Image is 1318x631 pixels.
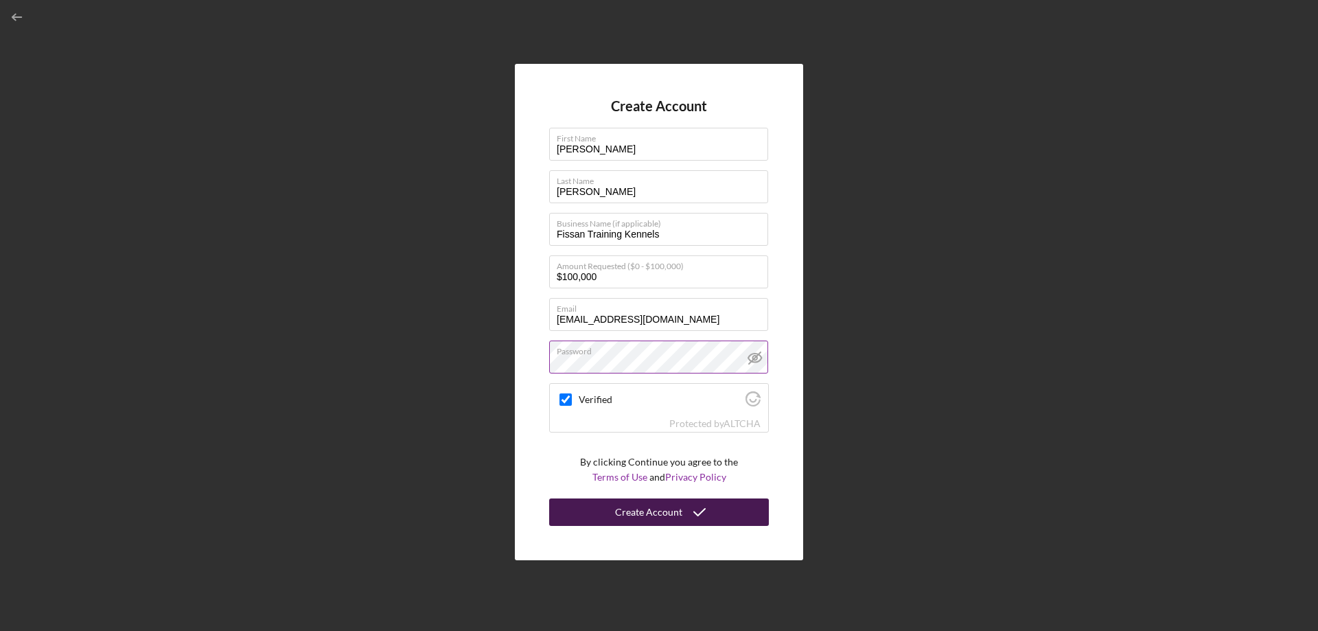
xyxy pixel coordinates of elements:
label: Business Name (if applicable) [557,214,768,229]
div: Protected by [669,418,761,429]
label: Verified [579,394,741,405]
a: Privacy Policy [665,471,726,483]
label: Last Name [557,171,768,186]
a: Visit Altcha.org [724,417,761,429]
p: By clicking Continue you agree to the and [580,455,738,485]
div: Create Account [615,498,682,526]
label: Password [557,341,768,356]
a: Visit Altcha.org [745,397,761,409]
a: Terms of Use [592,471,647,483]
label: First Name [557,128,768,144]
label: Email [557,299,768,314]
button: Create Account [549,498,769,526]
h4: Create Account [611,98,707,114]
label: Amount Requested ($0 - $100,000) [557,256,768,271]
